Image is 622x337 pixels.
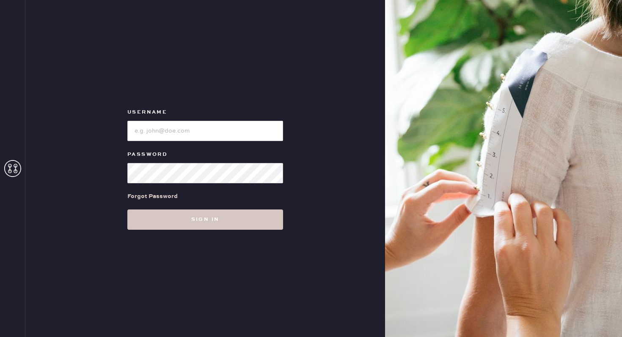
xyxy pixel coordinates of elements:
button: Sign in [127,209,283,230]
label: Username [127,107,283,117]
label: Password [127,149,283,160]
div: Forgot Password [127,192,178,201]
input: e.g. john@doe.com [127,121,283,141]
a: Forgot Password [127,183,178,209]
